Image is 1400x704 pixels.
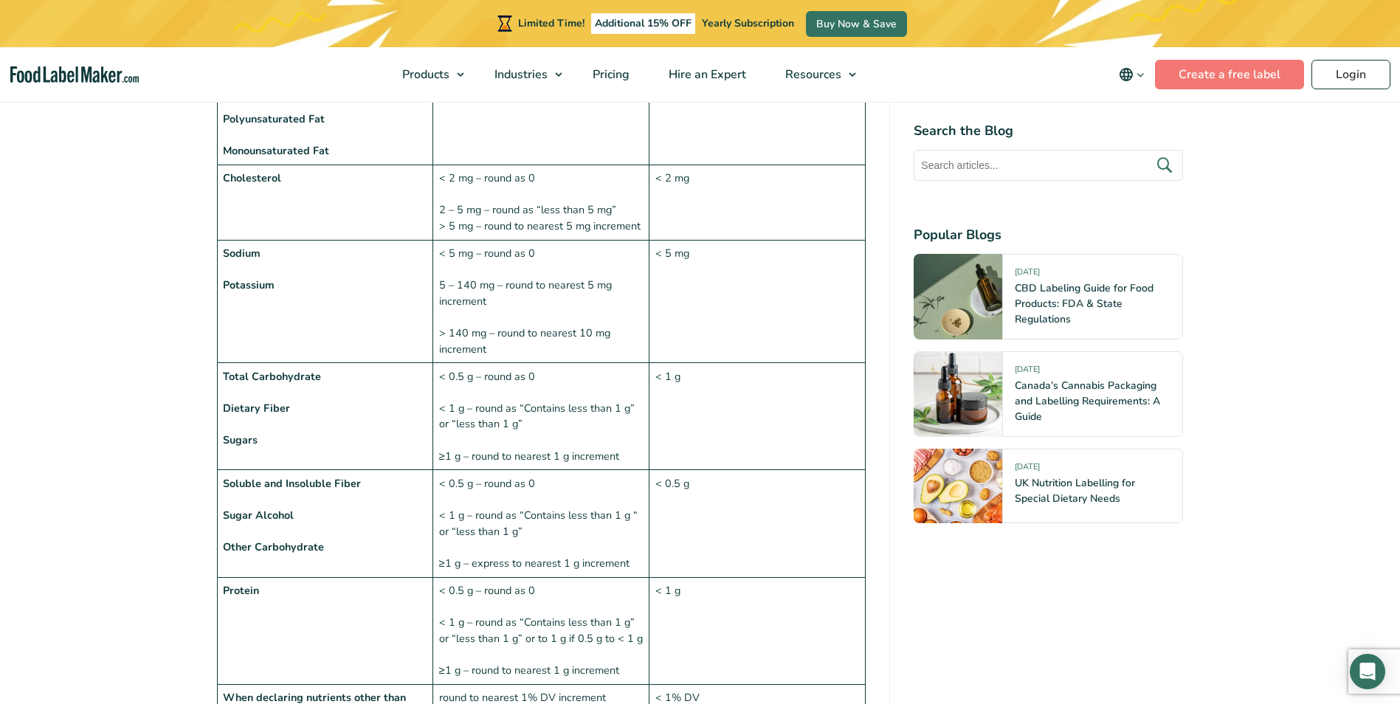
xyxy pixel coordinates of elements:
[490,66,549,83] span: Industries
[1015,379,1160,424] a: Canada’s Cannabis Packaging and Labelling Requirements: A Guide
[223,476,361,491] strong: Soluble and Insoluble Fiber
[223,111,325,126] strong: Polyunsaturated Fat
[223,143,329,158] strong: Monounsaturated Fat
[649,577,866,684] td: < 1 g
[914,150,1183,181] input: Search articles...
[649,47,762,102] a: Hire an Expert
[1311,60,1390,89] a: Login
[223,170,281,185] strong: Cholesterol
[649,165,866,241] td: < 2 mg
[573,47,646,102] a: Pricing
[223,401,290,415] strong: Dietary Fiber
[223,583,259,598] strong: Protein
[588,66,631,83] span: Pricing
[398,66,451,83] span: Products
[223,246,261,260] strong: Sodium
[1350,654,1385,689] div: Open Intercom Messenger
[223,508,294,522] strong: Sugar Alcohol
[475,47,570,102] a: Industries
[223,369,321,384] strong: Total Carbohydrate
[664,66,748,83] span: Hire an Expert
[649,240,866,363] td: < 5 mg
[433,577,649,684] td: < 0.5 g – round as 0 < 1 g – round as “Contains less than 1 g” or “less than 1 g” or to 1 g if 0....
[223,539,324,554] strong: Other Carbohydrate
[383,47,472,102] a: Products
[223,432,258,447] strong: Sugars
[223,277,275,292] strong: Potassium
[433,363,649,470] td: < 0.5 g – round as 0 < 1 g – round as “Contains less than 1 g” or “less than 1 g” ≥1 g – round to...
[649,363,866,470] td: < 1 g
[1015,281,1154,326] a: CBD Labeling Guide for Food Products: FDA & State Regulations
[702,16,794,30] span: Yearly Subscription
[433,165,649,241] td: < 2 mg – round as 0 2 – 5 mg – round as “less than 5 mg” > 5 mg – round to nearest 5 mg increment
[1015,364,1040,381] span: [DATE]
[766,47,863,102] a: Resources
[1015,476,1135,505] a: UK Nutrition Labelling for Special Dietary Needs
[433,240,649,363] td: < 5 mg – round as 0 5 – 140 mg – round to nearest 5 mg increment > 140 mg – round to nearest 10 m...
[1155,60,1304,89] a: Create a free label
[649,470,866,577] td: < 0.5 g
[914,225,1183,245] h4: Popular Blogs
[433,470,649,577] td: < 0.5 g – round as 0 < 1 g – round as “Contains less than 1 g “ or “less than 1 g” ≥1 g – express...
[806,11,907,37] a: Buy Now & Save
[914,121,1183,141] h4: Search the Blog
[1015,461,1040,478] span: [DATE]
[781,66,843,83] span: Resources
[1015,266,1040,283] span: [DATE]
[591,13,695,34] span: Additional 15% OFF
[518,16,585,30] span: Limited Time!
